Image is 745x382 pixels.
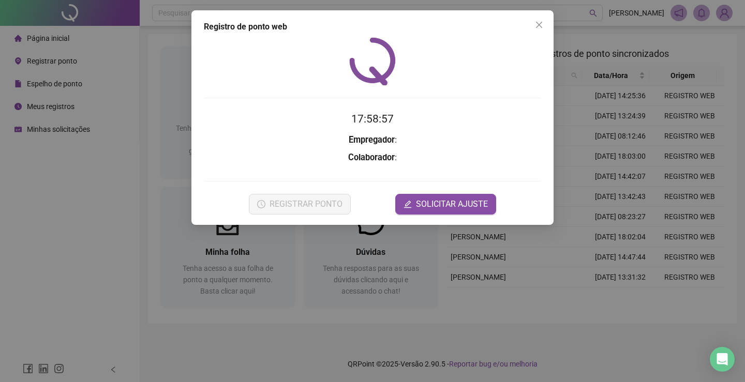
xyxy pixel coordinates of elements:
[204,21,541,33] div: Registro de ponto web
[351,113,394,125] time: 17:58:57
[349,37,396,85] img: QRPoint
[348,152,395,162] strong: Colaborador
[204,133,541,147] h3: :
[395,194,496,215] button: editSOLICITAR AJUSTE
[404,200,412,208] span: edit
[204,151,541,164] h3: :
[349,135,395,145] strong: Empregador
[416,198,488,210] span: SOLICITAR AJUSTE
[535,21,543,29] span: close
[710,347,735,372] div: Open Intercom Messenger
[531,17,547,33] button: Close
[249,194,351,215] button: REGISTRAR PONTO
